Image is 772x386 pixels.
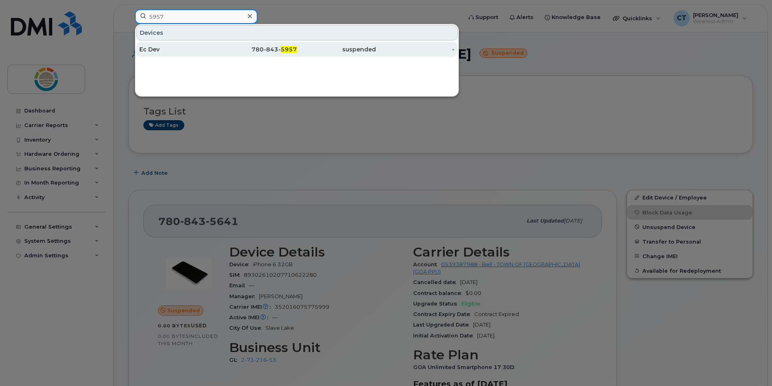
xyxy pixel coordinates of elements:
div: 780-843- [218,45,297,53]
div: Devices [136,25,458,40]
div: suspended [297,45,376,53]
span: 5957 [281,46,297,53]
a: Ec Dev780-843-5957suspended- [136,42,458,57]
div: Ec Dev [139,45,218,53]
div: - [376,45,455,53]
